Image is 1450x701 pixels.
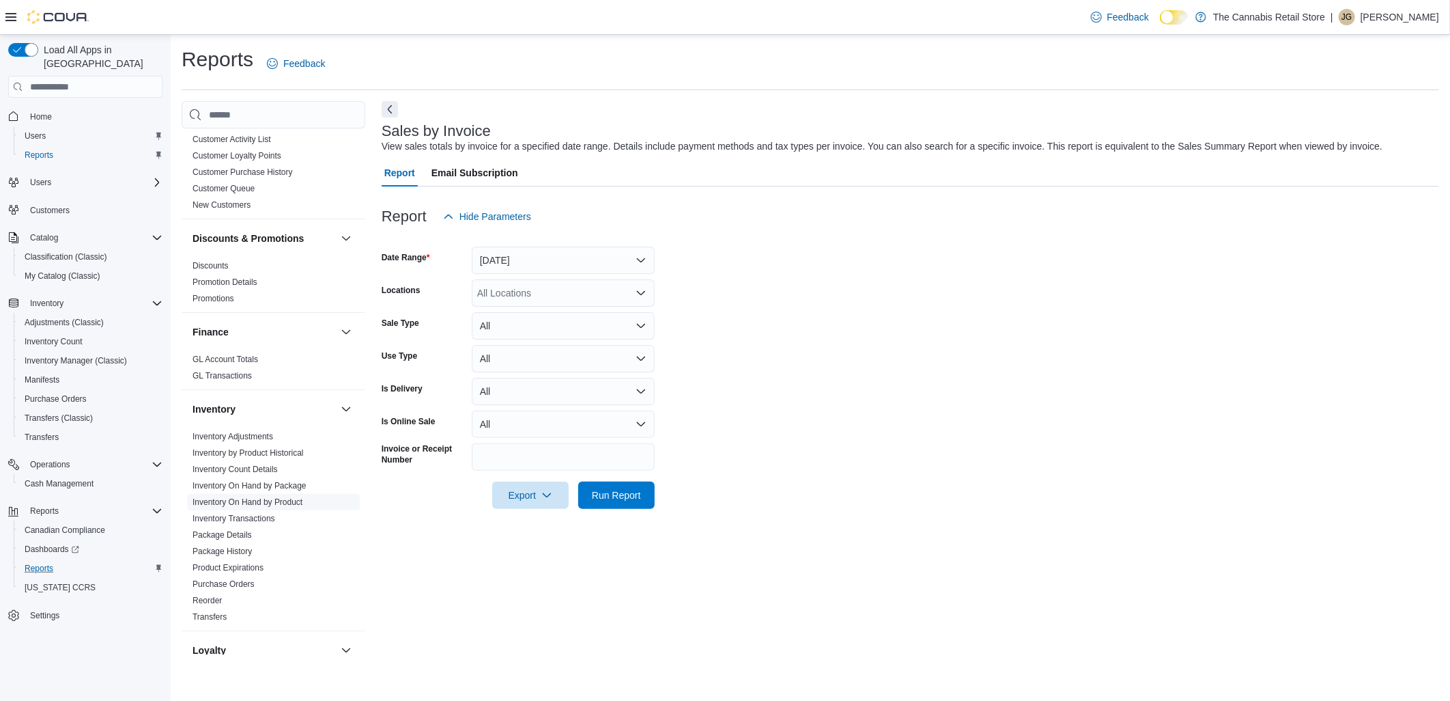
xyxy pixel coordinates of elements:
a: [US_STATE] CCRS [19,579,101,596]
a: Promotions [193,294,234,303]
h3: Report [382,208,427,225]
span: Product Expirations [193,562,264,573]
button: Transfers (Classic) [14,409,168,428]
span: Catalog [25,230,162,246]
span: Home [25,107,162,124]
span: Reports [25,150,53,161]
span: Inventory by Product Historical [193,448,304,458]
span: Feedback [1107,10,1149,24]
button: Finance [193,325,335,339]
button: Purchase Orders [14,389,168,409]
a: Classification (Classic) [19,249,113,265]
span: Reports [30,506,59,517]
button: Reports [3,501,168,521]
a: Feedback [261,50,330,77]
div: Customer [182,131,365,219]
span: GL Account Totals [193,354,258,365]
button: Operations [3,455,168,474]
label: Invoice or Receipt Number [382,443,466,465]
label: Date Range [382,252,430,263]
span: Customer Purchase History [193,167,293,178]
span: Inventory Count [25,336,83,347]
button: Transfers [14,428,168,447]
span: Adjustments (Classic) [19,314,162,331]
a: Customer Queue [193,184,255,193]
span: New Customers [193,200,251,210]
span: Home [30,111,52,122]
a: Customer Activity List [193,135,271,144]
a: Purchase Orders [193,579,255,589]
span: Reports [19,147,162,163]
span: Run Report [592,489,641,502]
button: Manifests [14,370,168,389]
button: Customers [3,200,168,220]
a: Inventory Manager (Classic) [19,353,132,369]
span: Customer Activity List [193,134,271,145]
label: Use Type [382,350,417,361]
div: Finance [182,351,365,389]
span: Canadian Compliance [19,522,162,538]
span: Package Details [193,530,252,540]
a: Purchase Orders [19,391,92,407]
button: Users [3,173,168,192]
a: Inventory by Product Historical [193,448,304,458]
a: GL Account Totals [193,355,258,364]
span: Catalog [30,232,58,243]
span: Transfers (Classic) [25,413,93,424]
a: GL Transactions [193,371,252,381]
span: Inventory Transactions [193,513,275,524]
span: Adjustments (Classic) [25,317,104,328]
a: My Catalog (Classic) [19,268,106,284]
span: Inventory On Hand by Product [193,497,302,508]
span: Dashboards [25,544,79,555]
span: Promotion Details [193,277,257,288]
a: Transfers [193,612,227,622]
a: Package Details [193,530,252,540]
button: Run Report [578,482,655,509]
button: Loyalty [338,642,354,659]
div: Inventory [182,428,365,631]
span: Load All Apps in [GEOGRAPHIC_DATA] [38,43,162,70]
button: Inventory [3,294,168,313]
span: Hide Parameters [459,210,531,223]
span: Inventory Count [19,333,162,350]
button: All [472,312,655,340]
button: Finance [338,324,354,340]
span: Promotions [193,293,234,304]
span: Customers [25,202,162,219]
span: Transfers [19,429,162,445]
span: Cash Management [19,476,162,492]
button: Adjustments (Classic) [14,313,168,332]
a: Users [19,128,51,144]
button: Reports [14,559,168,578]
span: Operations [30,459,70,470]
span: Reports [25,503,162,519]
div: View sales totals by invoice for a specified date range. Details include payment methods and tax ... [382,139,1382,154]
span: Reports [25,563,53,574]
label: Is Online Sale [382,416,436,427]
a: Adjustments (Classic) [19,314,109,331]
span: Users [25,174,162,191]
div: Discounts & Promotions [182,258,365,312]
span: Dashboards [19,541,162,558]
button: Users [25,174,57,191]
button: Canadian Compliance [14,521,168,540]
span: Inventory Manager (Classic) [19,353,162,369]
h3: Loyalty [193,644,226,657]
span: Settings [30,610,59,621]
span: Users [19,128,162,144]
button: Home [3,106,168,126]
span: Cash Management [25,478,94,489]
button: Hide Parameters [438,203,537,230]
a: Reorder [193,596,222,605]
input: Dark Mode [1160,10,1189,25]
button: Next [382,101,398,118]
button: Export [492,482,569,509]
span: Email Subscription [431,159,518,187]
a: New Customers [193,200,251,210]
button: Inventory [338,401,354,417]
button: Classification (Classic) [14,247,168,266]
span: Washington CCRS [19,579,162,596]
button: Loyalty [193,644,335,657]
